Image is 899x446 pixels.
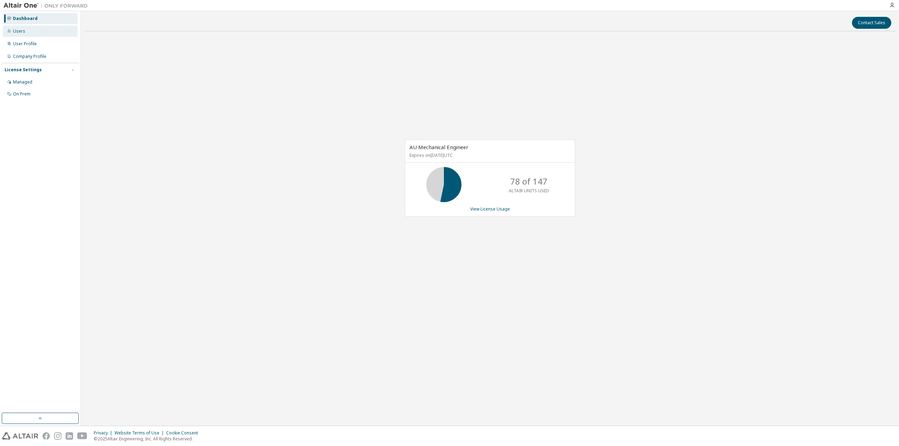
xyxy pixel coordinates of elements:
[13,41,37,47] div: User Profile
[13,54,46,59] div: Company Profile
[77,432,87,440] img: youtube.svg
[852,17,891,29] button: Contact Sales
[42,432,50,440] img: facebook.svg
[66,432,73,440] img: linkedin.svg
[409,144,468,151] span: AU Mechanical Engineer
[2,432,38,440] img: altair_logo.svg
[510,175,547,187] p: 78 of 147
[13,16,38,21] div: Dashboard
[13,79,32,85] div: Managed
[13,28,25,34] div: Users
[509,188,549,194] p: ALTAIR UNITS USED
[54,432,61,440] img: instagram.svg
[114,430,166,436] div: Website Terms of Use
[166,430,202,436] div: Cookie Consent
[409,152,569,158] p: Expires on [DATE] UTC
[5,67,42,73] div: License Settings
[94,436,202,442] p: © 2025 Altair Engineering, Inc. All Rights Reserved.
[94,430,114,436] div: Privacy
[13,91,31,97] div: On Prem
[470,206,510,212] a: View License Usage
[4,2,91,9] img: Altair One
